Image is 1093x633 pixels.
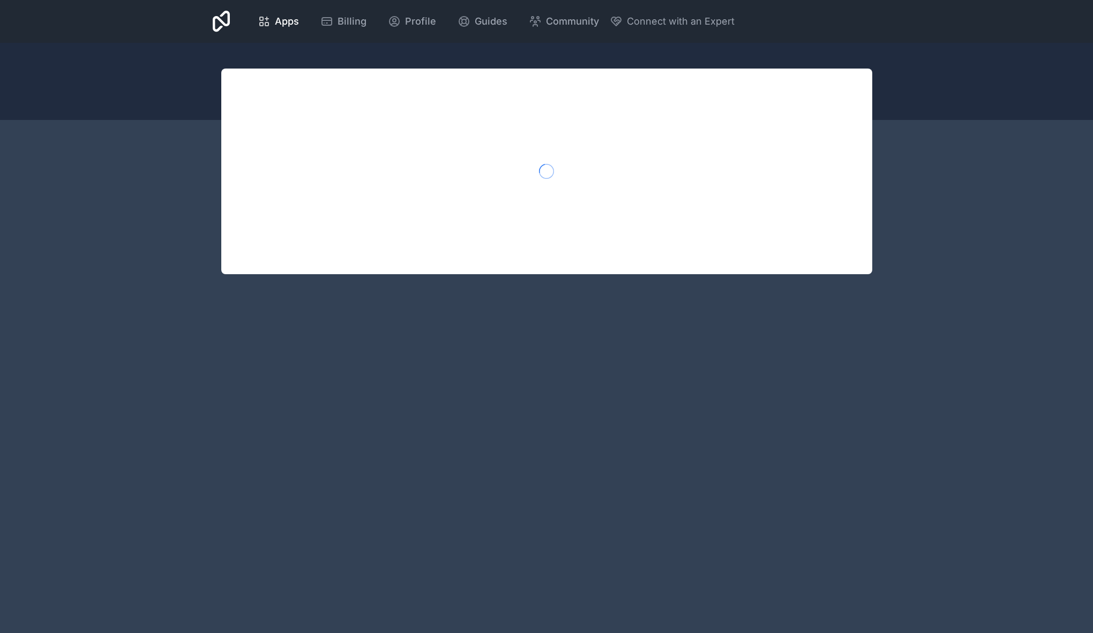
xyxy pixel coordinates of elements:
button: Connect with an Expert [610,14,735,29]
span: Community [546,14,599,29]
a: Community [520,10,608,33]
span: Billing [338,14,366,29]
a: Guides [449,10,516,33]
span: Apps [275,14,299,29]
span: Profile [405,14,436,29]
span: Connect with an Expert [627,14,735,29]
span: Guides [475,14,507,29]
a: Profile [379,10,445,33]
a: Apps [249,10,308,33]
a: Billing [312,10,375,33]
